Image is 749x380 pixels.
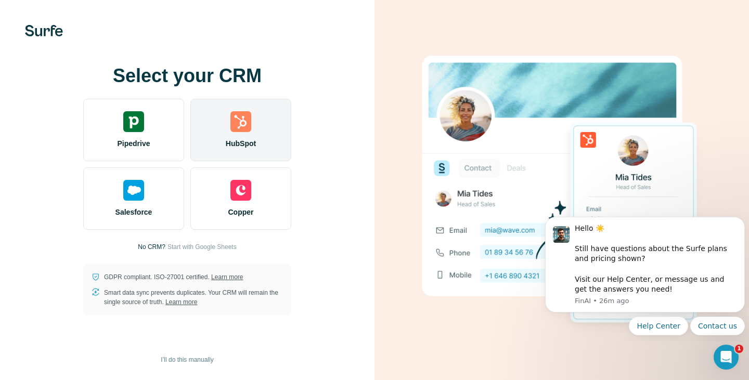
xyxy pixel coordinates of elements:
[153,352,221,368] button: I’ll do this manually
[165,298,197,306] a: Learn more
[416,40,707,341] img: HUBSPOT image
[117,138,150,149] span: Pipedrive
[123,111,144,132] img: pipedrive's logo
[104,288,283,307] p: Smart data sync prevents duplicates. Your CRM will remain the single source of truth.
[230,180,251,201] img: copper's logo
[228,207,254,217] span: Copper
[138,242,165,252] p: No CRM?
[83,65,291,86] h1: Select your CRM
[735,345,743,353] span: 1
[230,111,251,132] img: hubspot's logo
[714,345,739,370] iframe: Intercom live chat
[167,242,237,252] button: Start with Google Sheets
[104,272,243,282] p: GDPR compliant. ISO-27001 certified.
[161,355,213,364] span: I’ll do this manually
[226,138,256,149] span: HubSpot
[115,207,152,217] span: Salesforce
[211,273,243,281] a: Learn more
[25,25,63,36] img: Surfe's logo
[541,207,749,342] iframe: Intercom notifications message
[123,180,144,201] img: salesforce's logo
